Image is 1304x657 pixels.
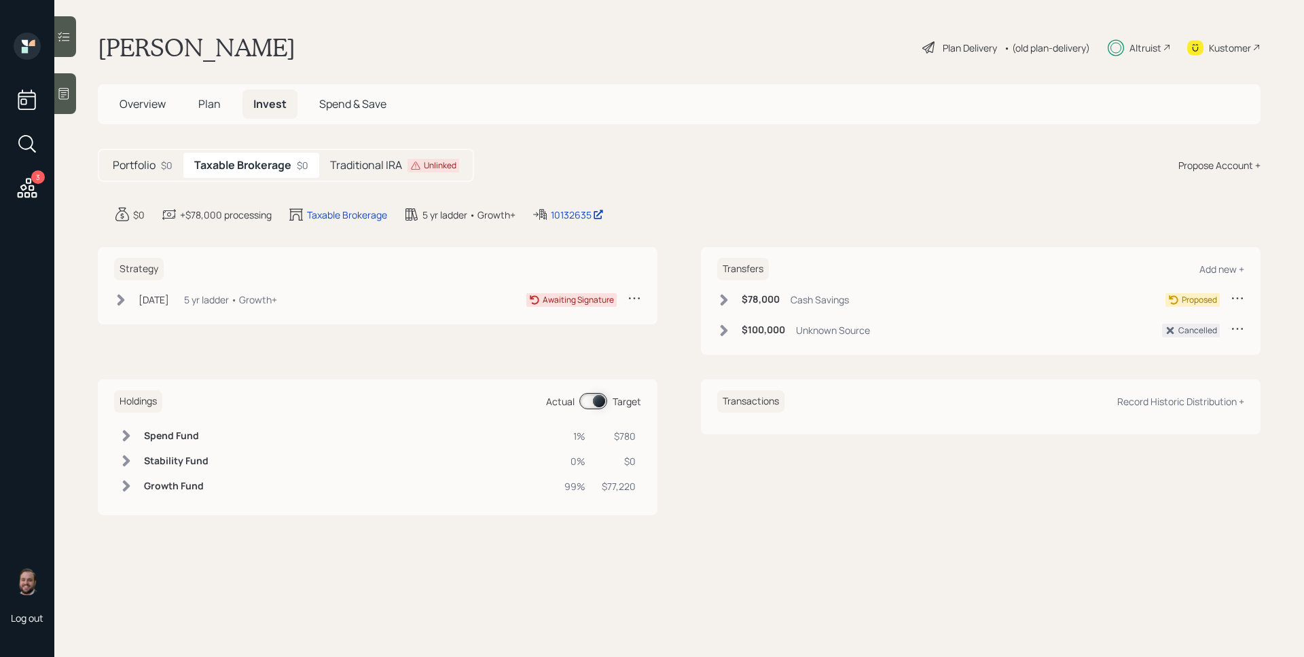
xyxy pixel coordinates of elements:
div: +$78,000 processing [180,208,272,222]
div: 0% [564,454,585,468]
div: Unlinked [424,159,456,172]
div: 1% [564,429,585,443]
div: Add new + [1199,263,1244,276]
h6: Spend Fund [144,430,209,442]
img: james-distasi-headshot.png [14,568,41,595]
div: Kustomer [1209,41,1251,55]
div: Taxable Brokerage [307,208,387,222]
div: Propose Account + [1178,158,1261,172]
h1: [PERSON_NAME] [98,33,295,62]
div: 3 [31,170,45,184]
h5: Traditional IRA [330,159,402,172]
span: Invest [253,96,287,111]
h6: Holdings [114,390,162,413]
span: Plan [198,96,221,111]
div: Cancelled [1178,324,1217,337]
div: $77,220 [602,479,636,493]
div: Unknown Source [796,323,870,337]
div: 5 yr ladder • Growth+ [184,293,277,307]
h6: Stability Fund [144,455,209,467]
h6: Transfers [717,258,769,280]
h6: Transactions [717,390,784,413]
div: Log out [11,612,43,624]
div: • (old plan-delivery) [1004,41,1090,55]
h5: Portfolio [113,159,156,172]
h6: $78,000 [742,294,780,305]
h5: Taxable Brokerage [194,159,291,172]
div: [DATE] [139,293,169,307]
div: $0 [133,208,145,222]
h6: Strategy [114,258,164,280]
div: 99% [564,479,585,493]
h6: $100,000 [742,324,785,336]
div: Record Historic Distribution + [1117,395,1244,408]
div: Awaiting Signature [543,294,614,306]
div: $0 [161,158,173,172]
div: $780 [602,429,636,443]
div: 10132635 [551,208,604,222]
div: Cash Savings [791,293,849,307]
span: Spend & Save [319,96,386,111]
div: Target [613,394,641,409]
div: 5 yr ladder • Growth+ [422,208,515,222]
div: Actual [546,394,575,409]
div: $0 [297,158,308,172]
h6: Growth Fund [144,481,209,492]
span: Overview [120,96,166,111]
div: Plan Delivery [943,41,997,55]
div: Proposed [1182,294,1217,306]
div: Altruist [1129,41,1161,55]
div: $0 [602,454,636,468]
